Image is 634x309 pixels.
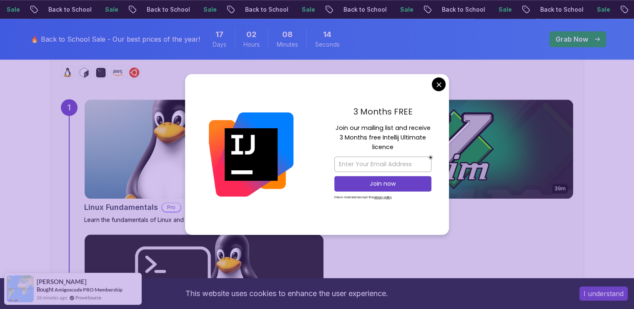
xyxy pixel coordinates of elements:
[113,67,123,77] img: aws logo
[187,5,213,14] p: Sale
[75,294,101,301] a: ProveSource
[37,286,54,293] span: Bought
[32,5,88,14] p: Back to School
[579,287,628,301] button: Accept cookies
[129,67,139,77] img: ubuntu logo
[96,67,106,77] img: terminal logo
[130,5,187,14] p: Back to School
[162,203,180,212] p: Pro
[6,284,567,303] div: This website uses cookies to enhance the user experience.
[425,5,482,14] p: Back to School
[88,5,115,14] p: Sale
[285,5,312,14] p: Sale
[334,99,574,224] a: VIM Essentials card39mVIM EssentialsProLearn the basics of Linux and Bash.
[334,100,573,199] img: VIM Essentials card
[30,34,200,44] p: 🔥 Back to School Sale - Our best prices of the year!
[63,67,73,77] img: linux logo
[277,40,298,49] span: Minutes
[282,29,293,40] span: 8 Minutes
[79,67,89,77] img: bash logo
[482,5,509,14] p: Sale
[7,275,34,302] img: provesource social proof notification image
[243,40,260,49] span: Hours
[327,5,383,14] p: Back to School
[61,99,78,116] div: 1
[228,5,285,14] p: Back to School
[216,29,223,40] span: 17 Days
[37,294,67,301] span: 26 minutes ago
[84,99,324,224] a: Linux Fundamentals card6.00hLinux FundamentalsProLearn the fundamentals of Linux and how to use t...
[246,29,256,40] span: 2 Hours
[556,34,588,44] p: Grab Now
[315,40,340,49] span: Seconds
[383,5,410,14] p: Sale
[37,278,87,285] span: [PERSON_NAME]
[323,29,331,40] span: 14 Seconds
[85,100,323,199] img: Linux Fundamentals card
[213,40,226,49] span: Days
[84,216,324,224] p: Learn the fundamentals of Linux and how to use the command line
[55,287,123,293] a: Amigoscode PRO Membership
[554,185,566,192] p: 39m
[334,216,574,224] p: Learn the basics of Linux and Bash.
[84,202,158,213] h2: Linux Fundamentals
[524,5,580,14] p: Back to School
[580,5,607,14] p: Sale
